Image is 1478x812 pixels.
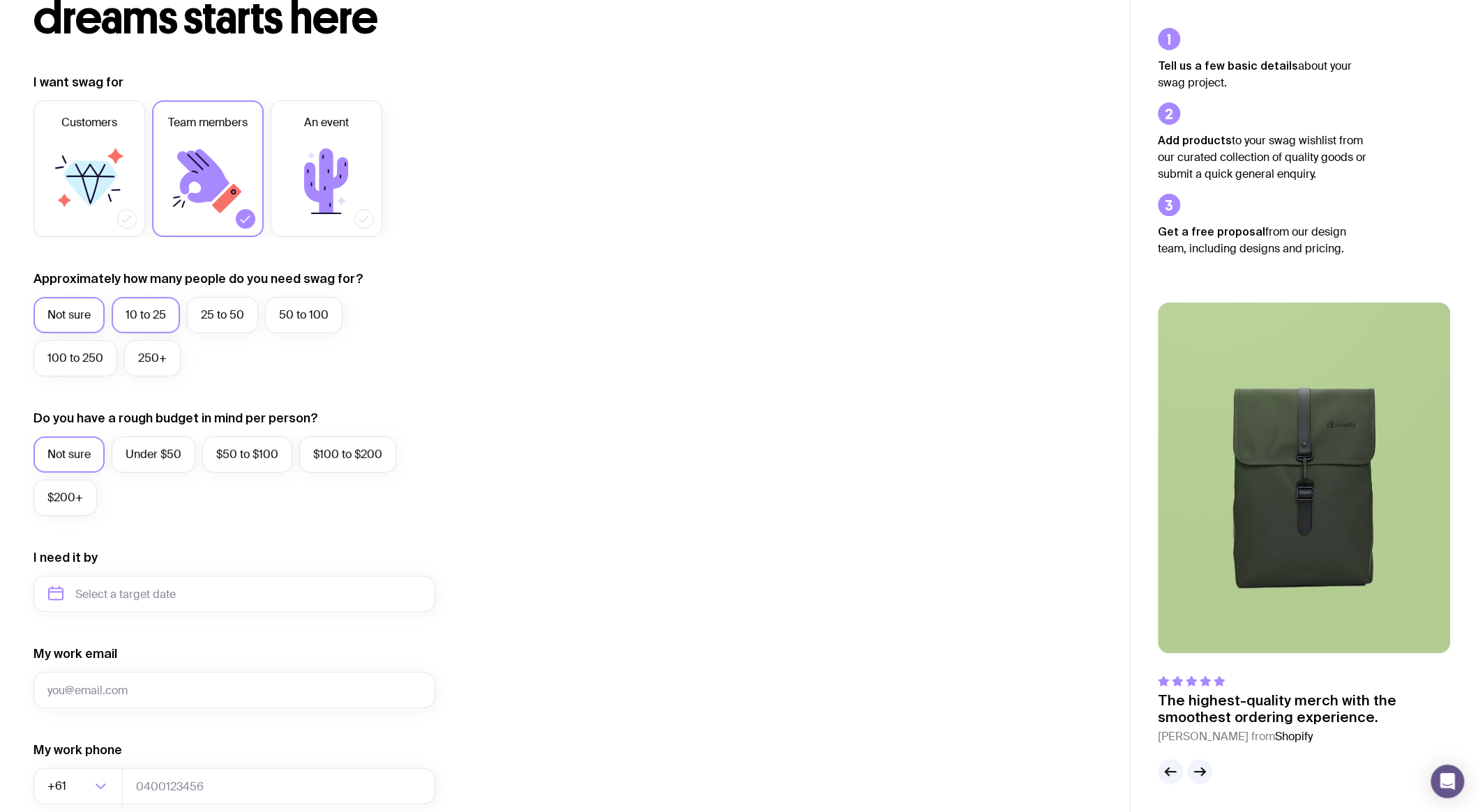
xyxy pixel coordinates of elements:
[33,410,318,427] label: Do you have a rough budget in mind per person?
[112,297,180,333] label: 10 to 25
[33,436,105,473] label: Not sure
[33,768,123,804] div: Search for option
[1158,134,1232,146] strong: Add products
[1275,729,1313,744] span: Shopify
[33,576,435,612] input: Select a target date
[299,436,396,473] label: $100 to $200
[1158,59,1298,72] strong: Tell us a few basic details
[61,114,117,131] span: Customers
[1158,57,1367,91] p: about your swag project.
[202,436,292,473] label: $50 to $100
[33,74,123,91] label: I want swag for
[124,340,181,376] label: 250+
[1158,225,1265,238] strong: Get a free proposal
[33,480,97,516] label: $200+
[33,270,363,287] label: Approximately how many people do you need swag for?
[33,340,117,376] label: 100 to 250
[69,768,91,804] input: Search for option
[33,645,117,662] label: My work email
[1158,692,1450,726] p: The highest-quality merch with the smoothest ordering experience.
[265,297,342,333] label: 50 to 100
[33,297,105,333] label: Not sure
[1158,132,1367,183] p: to your swag wishlist from our curated collection of quality goods or submit a quick general enqu...
[187,297,258,333] label: 25 to 50
[33,549,98,566] label: I need it by
[33,672,435,708] input: you@email.com
[304,114,349,131] span: An event
[1158,728,1450,745] cite: [PERSON_NAME] from
[122,768,435,804] input: 0400123456
[47,768,69,804] span: +61
[1431,765,1464,798] div: Open Intercom Messenger
[33,742,122,758] label: My work phone
[168,114,248,131] span: Team members
[112,436,195,473] label: Under $50
[1158,223,1367,257] p: from our design team, including designs and pricing.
